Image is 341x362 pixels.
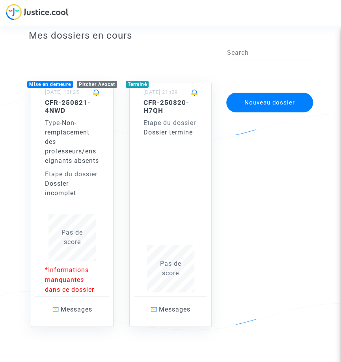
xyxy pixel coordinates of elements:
[61,229,83,246] span: Pas de score
[159,306,190,313] span: Messages
[35,296,109,323] a: Messages
[45,89,79,95] small: [DATE] 13h25
[143,128,198,137] div: Dossier terminé
[126,81,149,88] div: Terminé
[121,67,220,327] a: Terminé[DATE] 21h29CFR-250820-H7QHEtape du dossierDossier terminéPas descoreMessages
[143,118,198,128] div: Etape du dossier
[27,81,73,88] div: Mise en demeure
[6,4,69,20] img: jc-logo.svg
[45,170,99,179] div: Etape du dossier
[45,119,60,127] span: Type
[77,81,117,88] div: Pitcher Avocat
[143,99,198,115] h5: CFR-250820-H7QH
[160,260,181,277] span: Pas de score
[134,296,208,323] a: Messages
[226,93,313,112] button: Nouveau dossier
[143,89,178,95] small: [DATE] 21h29
[45,265,99,295] p: *Informations manquantes dans ce dossier
[45,119,99,164] span: Non-remplacement des professeurs/enseignants absents
[23,67,121,327] a: Mise en demeurePitcher Avocat[DATE] 13h25CFR-250821-4NWDType-Non-remplacement des professeurs/ens...
[45,179,99,198] div: Dossier incomplet
[61,306,92,313] span: Messages
[29,30,312,41] h3: Mes dossiers en cours
[45,99,99,115] h5: CFR-250821-4NWD
[225,88,314,95] a: Nouveau dossier
[45,119,62,127] span: -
